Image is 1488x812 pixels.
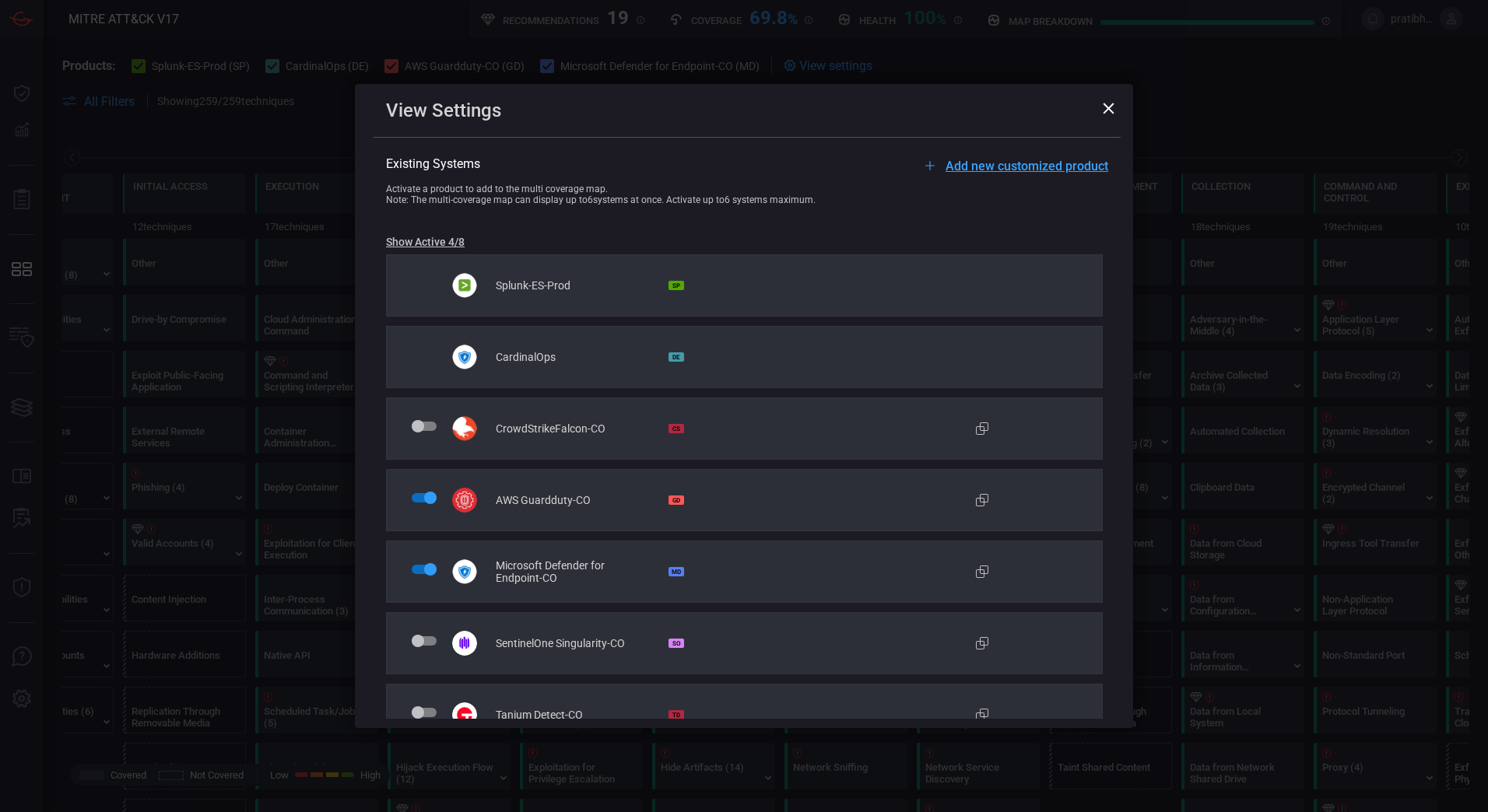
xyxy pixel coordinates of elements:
[386,236,465,248] button: Show Active 4/8
[452,345,477,369] img: svg+xml;base64,PHN2ZyB3aWR0aD0iMzYiIGhlaWdodD0iMzciIHZpZXdCb3g9IjAgMCAzNiAzNyIgZmlsbD0ibm9uZSIgeG...
[496,637,625,649] span: SentinelOne Singularity-CO
[386,156,1133,171] div: Existing Systems
[973,634,991,653] button: Clone
[946,159,1108,173] span: Add new customized product
[973,419,991,438] button: Clone
[452,488,477,513] img: svg+xml;base64,PHN2ZyB3aWR0aD0iMzYiIGhlaWdodD0iMzYiIHZpZXdCb3g9IjAgMCAzNiAzNiIgZmlsbD0ibm9uZSIgeG...
[496,494,591,506] span: AWS Guardduty-CO
[973,562,991,581] button: Clone
[669,352,684,362] div: DE
[452,631,477,656] img: svg+xml;base64,PD94bWwgdmVyc2lvbj0iMS4wIiBlbmNvZGluZz0idXRmLTgiPz4KPCEtLSBHZW5lcmF0b3I6IEFkb2JlIE...
[973,705,991,724] button: Clone
[452,702,477,727] img: svg+xml;base64,PD94bWwgdmVyc2lvbj0iMS4wIiBlbmNvZGluZz0iVVRGLTgiPz48c3ZnIGlkPSJMYXllcl8yIiB4bWxucz...
[973,491,991,509] button: Clone
[669,639,684,648] div: SO
[669,495,684,505] div: GD
[386,184,1133,194] div: Activate a product to add to the multi coverage map.
[386,100,1108,121] div: View Settings
[452,273,477,298] img: svg+xml;base64,PHN2ZyB3aWR0aD0iMzYiIGhlaWdodD0iMzciIHZpZXdCb3g9IjAgMCAzNiAzNyIgZmlsbD0ibm9uZSIgeG...
[669,424,684,433] div: CS
[921,156,1108,175] button: Add new customized product
[452,559,477,584] img: svg+xml;base64,PHN2ZyB3aWR0aD0iMzYiIGhlaWdodD0iMzciIHZpZXdCb3g9IjAgMCAzNiAzNyIgZmlsbD0ibm9uZSIgeG...
[496,422,605,435] span: CrowdStrikeFalcon-CO
[386,194,1133,205] div: Note: The multi-coverage map can display up to 6 systems at once. Activate up to 6 systems maximum.
[496,559,653,584] span: Microsoft Defender for Endpoint-CO
[452,416,477,441] img: svg+xml;base64,Cjxzdmcgd2lkdGg9IjM2IiBoZWlnaHQ9IjM3IiB2aWV3Qm94PSIwIDAgMzYgMzciIGZpbGw9Im5vbmUiIH...
[496,351,556,363] span: CardinalOps
[669,567,684,576] div: MD
[669,281,684,290] div: SP
[496,279,570,292] span: Splunk-ES-Prod
[669,710,684,719] div: TD
[496,709,583,721] span: Tanium Detect-CO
